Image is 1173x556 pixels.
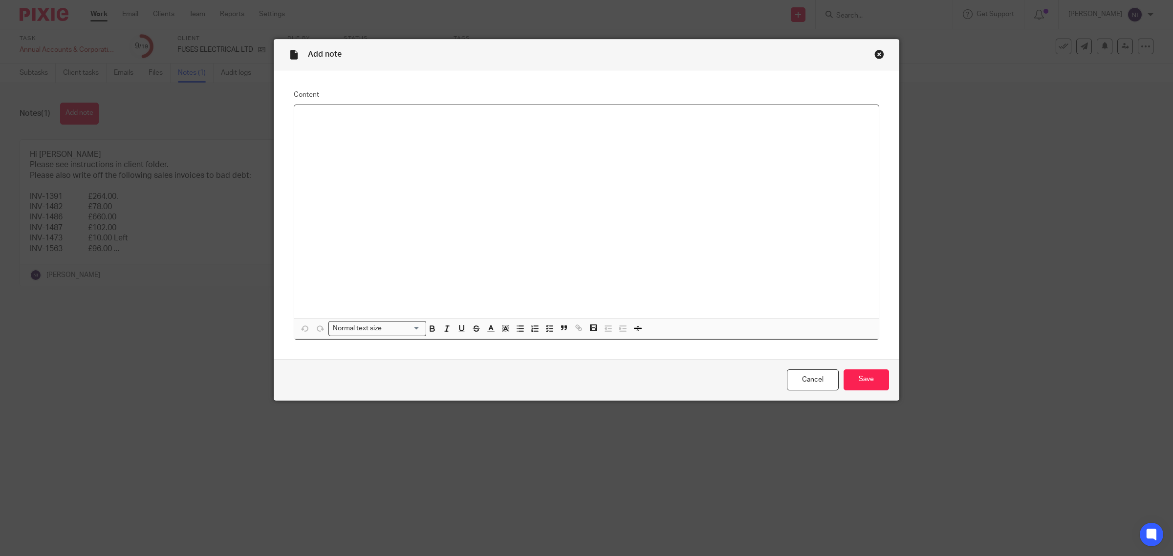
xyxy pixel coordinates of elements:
[844,369,889,390] input: Save
[294,90,879,100] label: Content
[787,369,839,390] a: Cancel
[328,321,426,336] div: Search for option
[308,50,342,58] span: Add note
[331,323,384,334] span: Normal text size
[874,49,884,59] div: Close this dialog window
[385,323,420,334] input: Search for option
